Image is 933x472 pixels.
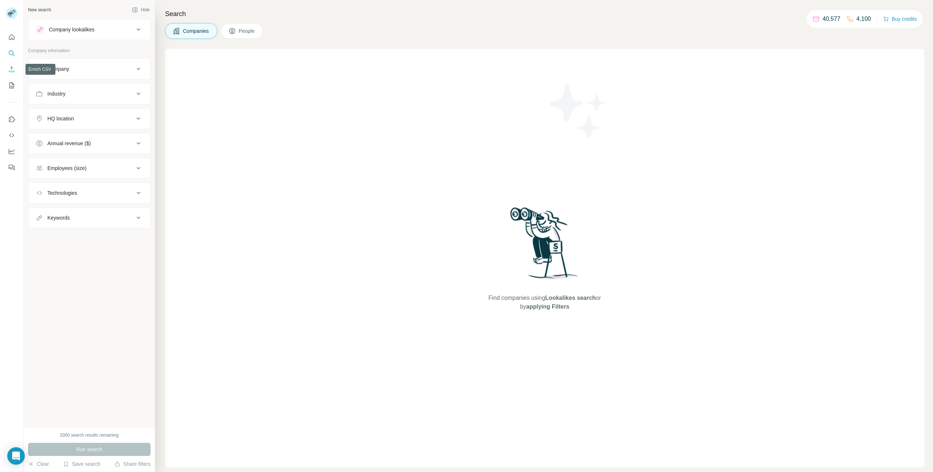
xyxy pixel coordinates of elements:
[28,135,150,152] button: Annual revenue ($)
[28,85,150,102] button: Industry
[6,63,17,76] button: Enrich CSV
[165,9,924,19] h4: Search
[6,161,17,174] button: Feedback
[28,60,150,78] button: Company
[239,27,255,35] span: People
[6,31,17,44] button: Quick start
[6,129,17,142] button: Use Surfe API
[6,145,17,158] button: Dashboard
[526,303,569,310] span: applying Filters
[486,294,603,311] span: Find companies using or by
[127,4,155,15] button: Hide
[28,460,49,468] button: Clear
[47,90,66,97] div: Industry
[545,78,610,144] img: Surfe Illustration - Stars
[507,205,583,287] img: Surfe Illustration - Woman searching with binoculars
[28,159,150,177] button: Employees (size)
[6,113,17,126] button: Use Surfe on LinkedIn
[7,447,25,465] div: Open Intercom Messenger
[47,115,74,122] div: HQ location
[63,460,100,468] button: Save search
[60,432,119,438] div: 2000 search results remaining
[883,14,917,24] button: Buy credits
[823,15,840,23] p: 40,577
[28,110,150,127] button: HQ location
[28,21,150,38] button: Company lookalikes
[114,460,151,468] button: Share filters
[28,209,150,227] button: Keywords
[28,47,151,54] p: Company information
[47,140,91,147] div: Annual revenue ($)
[47,189,77,197] div: Technologies
[47,65,69,73] div: Company
[183,27,210,35] span: Companies
[6,47,17,60] button: Search
[856,15,871,23] p: 4,100
[28,7,51,13] div: New search
[6,79,17,92] button: My lists
[49,26,94,33] div: Company lookalikes
[47,165,86,172] div: Employees (size)
[545,295,596,301] span: Lookalikes search
[47,214,70,221] div: Keywords
[28,184,150,202] button: Technologies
